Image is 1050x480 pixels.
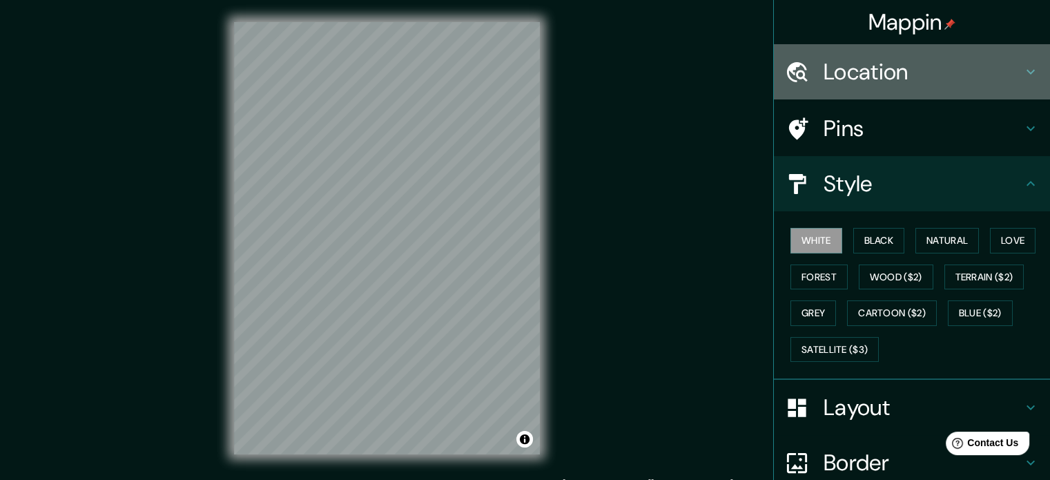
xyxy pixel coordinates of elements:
[853,228,905,253] button: Black
[847,300,937,326] button: Cartoon ($2)
[944,19,955,30] img: pin-icon.png
[824,394,1022,421] h4: Layout
[824,58,1022,86] h4: Location
[948,300,1013,326] button: Blue ($2)
[859,265,933,290] button: Wood ($2)
[868,8,956,36] h4: Mappin
[774,101,1050,156] div: Pins
[790,228,842,253] button: White
[790,337,879,363] button: Satellite ($3)
[824,115,1022,142] h4: Pins
[915,228,979,253] button: Natural
[944,265,1024,290] button: Terrain ($2)
[927,426,1035,465] iframe: Help widget launcher
[774,380,1050,435] div: Layout
[774,44,1050,99] div: Location
[824,449,1022,477] h4: Border
[234,22,540,454] canvas: Map
[824,170,1022,198] h4: Style
[990,228,1036,253] button: Love
[516,431,533,448] button: Toggle attribution
[774,156,1050,211] div: Style
[790,265,848,290] button: Forest
[790,300,836,326] button: Grey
